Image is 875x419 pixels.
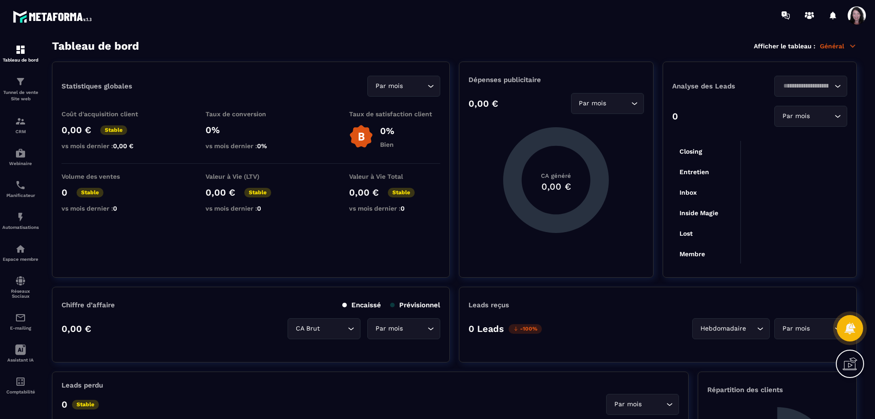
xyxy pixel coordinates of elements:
div: Search for option [774,318,847,339]
span: 0% [257,142,267,150]
p: Taux de conversion [206,110,297,118]
p: Stable [100,125,127,135]
input: Search for option [608,98,629,109]
div: Search for option [774,106,847,127]
p: Automatisations [2,225,39,230]
p: Assistant IA [2,357,39,362]
span: Par mois [780,324,812,334]
p: Chiffre d’affaire [62,301,115,309]
a: formationformationTableau de bord [2,37,39,69]
p: Comptabilité [2,389,39,394]
input: Search for option [812,111,832,121]
tspan: Closing [679,148,702,155]
p: 0,00 € [349,187,379,198]
img: accountant [15,376,26,387]
p: Tunnel de vente Site web [2,89,39,102]
h3: Tableau de bord [52,40,139,52]
p: 0 [672,111,678,122]
span: Par mois [577,98,608,109]
p: -100% [509,324,542,334]
p: E-mailing [2,326,39,331]
p: Planificateur [2,193,39,198]
input: Search for option [780,81,832,91]
tspan: Lost [679,230,692,237]
span: 0 [401,205,405,212]
tspan: Inbox [679,189,696,196]
p: 0,00 € [62,323,91,334]
img: formation [15,44,26,55]
span: CA Brut [293,324,322,334]
p: Valeur à Vie Total [349,173,440,180]
img: formation [15,76,26,87]
input: Search for option [322,324,345,334]
img: logo [13,8,95,25]
p: Tableau de bord [2,57,39,62]
p: Dépenses publicitaire [468,76,643,84]
img: automations [15,243,26,254]
img: email [15,312,26,323]
p: 0,00 € [206,187,235,198]
img: b-badge-o.b3b20ee6.svg [349,124,373,149]
p: Espace membre [2,257,39,262]
div: Search for option [288,318,360,339]
p: Webinaire [2,161,39,166]
tspan: Entretien [679,168,709,176]
tspan: Membre [679,250,705,258]
p: Stable [72,400,99,409]
p: Taux de satisfaction client [349,110,440,118]
a: accountantaccountantComptabilité [2,369,39,401]
p: Général [820,42,857,50]
p: 0 [62,399,67,410]
input: Search for option [812,324,832,334]
img: formation [15,116,26,127]
a: schedulerschedulerPlanificateur [2,173,39,205]
span: Par mois [780,111,812,121]
span: Par mois [373,324,405,334]
a: emailemailE-mailing [2,305,39,337]
input: Search for option [748,324,755,334]
a: formationformationTunnel de vente Site web [2,69,39,109]
div: Search for option [367,318,440,339]
div: Search for option [774,76,847,97]
p: 0,00 € [62,124,91,135]
p: Coût d'acquisition client [62,110,153,118]
span: 0 [113,205,117,212]
div: Search for option [571,93,644,114]
tspan: Inside Magie [679,209,718,217]
a: automationsautomationsAutomatisations [2,205,39,237]
p: Stable [77,188,103,197]
span: Par mois [612,399,643,409]
p: Prévisionnel [390,301,440,309]
p: Leads reçus [468,301,509,309]
p: CRM [2,129,39,134]
img: automations [15,212,26,222]
p: Analyse des Leads [672,82,760,90]
p: vs mois dernier : [206,142,297,150]
p: Statistiques globales [62,82,132,90]
p: Afficher le tableau : [754,42,815,50]
p: 0% [380,125,394,136]
p: Stable [388,188,415,197]
p: Stable [244,188,271,197]
p: vs mois dernier : [62,205,153,212]
p: 0,00 € [468,98,498,109]
span: 0 [257,205,261,212]
input: Search for option [405,324,425,334]
p: 0 [62,187,67,198]
input: Search for option [643,399,664,409]
img: social-network [15,275,26,286]
a: formationformationCRM [2,109,39,141]
div: Search for option [606,394,679,415]
p: Valeur à Vie (LTV) [206,173,297,180]
p: Répartition des clients [707,386,847,394]
p: vs mois dernier : [206,205,297,212]
p: Leads perdu [62,381,103,389]
p: 0 Leads [468,323,504,334]
p: Volume des ventes [62,173,153,180]
input: Search for option [405,81,425,91]
img: automations [15,148,26,159]
span: Hebdomadaire [698,324,748,334]
span: 0,00 € [113,142,134,150]
p: vs mois dernier : [349,205,440,212]
span: Par mois [373,81,405,91]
